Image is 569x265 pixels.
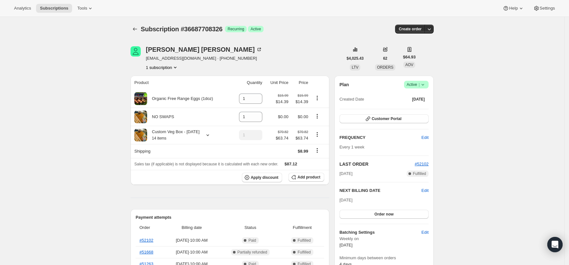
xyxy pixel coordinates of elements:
[343,54,367,63] button: $4,025.43
[422,229,429,236] span: Edit
[131,46,141,57] span: Laura Mahon
[167,224,216,231] span: Billing date
[347,56,363,61] span: $4,025.43
[403,54,416,60] span: $64.93
[146,64,178,71] button: Product actions
[412,97,425,102] span: [DATE]
[529,4,559,13] button: Settings
[134,110,147,123] img: product img
[379,54,391,63] button: 62
[297,238,311,243] span: Fulfilled
[136,214,324,221] h2: Payment attempts
[340,210,429,219] button: Order now
[408,95,429,104] button: [DATE]
[418,132,432,143] button: Edit
[278,130,288,134] small: $70.82
[288,173,324,182] button: Add product
[77,6,87,11] span: Tools
[422,187,429,194] button: Edit
[73,4,97,13] button: Tools
[312,95,322,102] button: Product actions
[422,134,429,141] span: Edit
[415,161,429,167] button: #52102
[547,237,563,252] div: Open Intercom Messenger
[405,63,413,67] span: AOV
[232,76,264,90] th: Quantity
[147,95,213,102] div: Organic Free Range Eggs (1doz)
[340,229,422,236] h6: Batching Settings
[152,136,166,140] small: 14 items
[383,56,387,61] span: 62
[251,26,261,32] span: Active
[340,236,429,242] span: Weekly on
[40,6,68,11] span: Subscriptions
[134,92,147,105] img: product img
[340,134,422,141] h2: FREQUENCY
[251,175,279,180] span: Apply discount
[292,135,308,141] span: $63.74
[312,113,322,120] button: Product actions
[248,238,256,243] span: Paid
[298,94,308,97] small: $15.99
[146,55,262,62] span: [EMAIL_ADDRESS][DOMAIN_NAME] · [PHONE_NUMBER]
[340,187,422,194] h2: NEXT BILLING DATE
[415,162,429,166] a: #52102
[278,114,288,119] span: $0.00
[352,65,358,70] span: LTV
[242,173,282,182] button: Apply discount
[285,162,297,166] span: $87.12
[10,4,35,13] button: Analytics
[290,76,310,90] th: Price
[134,162,278,166] span: Sales tax (if applicable) is not displayed because it is calculated with each new order.
[146,46,262,53] div: [PERSON_NAME] [PERSON_NAME]
[340,81,349,88] h2: Plan
[297,175,320,180] span: Add product
[340,96,364,102] span: Created Date
[134,129,147,141] img: product img
[147,129,199,141] div: Custom Veg Box - [DATE]
[36,4,72,13] button: Subscriptions
[141,26,222,33] span: Subscription #36687708326
[147,114,174,120] div: NO SWAPS
[139,250,153,254] a: #51668
[499,4,528,13] button: Help
[284,224,320,231] span: Fulfillment
[297,250,311,255] span: Fulfilled
[237,250,267,255] span: Partially refunded
[399,26,422,32] span: Create order
[228,26,244,32] span: Recurring
[278,94,288,97] small: $15.99
[312,131,322,138] button: Product actions
[220,224,280,231] span: Status
[276,135,288,141] span: $63.74
[340,161,415,167] h2: LAST ORDER
[298,149,308,154] span: $8.99
[298,130,308,134] small: $70.82
[413,171,426,176] span: Fulfilled
[131,25,139,34] button: Subscriptions
[418,227,432,238] button: Edit
[292,99,308,105] span: $14.39
[340,170,353,177] span: [DATE]
[395,25,425,34] button: Create order
[419,82,420,87] span: |
[340,243,353,247] span: [DATE]
[276,99,288,105] span: $14.39
[340,145,364,149] span: Every 1 week
[340,255,429,261] span: Minimum days between orders
[14,6,31,11] span: Analytics
[131,144,232,158] th: Shipping
[377,65,393,70] span: ORDERS
[340,114,429,123] button: Customer Portal
[131,76,232,90] th: Product
[374,212,393,217] span: Order now
[372,116,401,121] span: Customer Portal
[540,6,555,11] span: Settings
[340,198,353,202] span: [DATE]
[136,221,165,235] th: Order
[264,76,290,90] th: Unit Price
[139,238,153,243] a: #52102
[509,6,518,11] span: Help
